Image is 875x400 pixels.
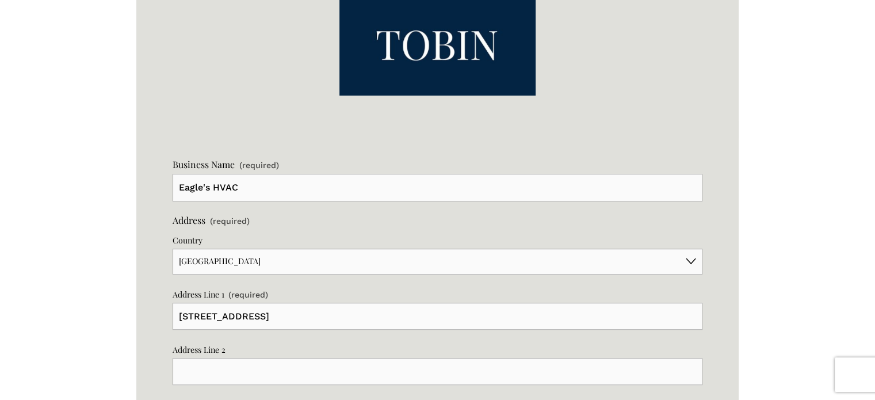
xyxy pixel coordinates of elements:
div: Country [173,232,702,249]
input: Address Line 2 [173,358,702,386]
span: (required) [210,217,250,225]
span: (required) [239,159,279,172]
span: Address [173,213,205,228]
select: Country [173,249,702,275]
span: (required) [228,291,268,299]
div: Address Line 1 [173,288,702,303]
input: Address Line 1 [173,303,702,330]
span: Business Name [173,157,235,172]
div: Address Line 2 [173,344,702,358]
